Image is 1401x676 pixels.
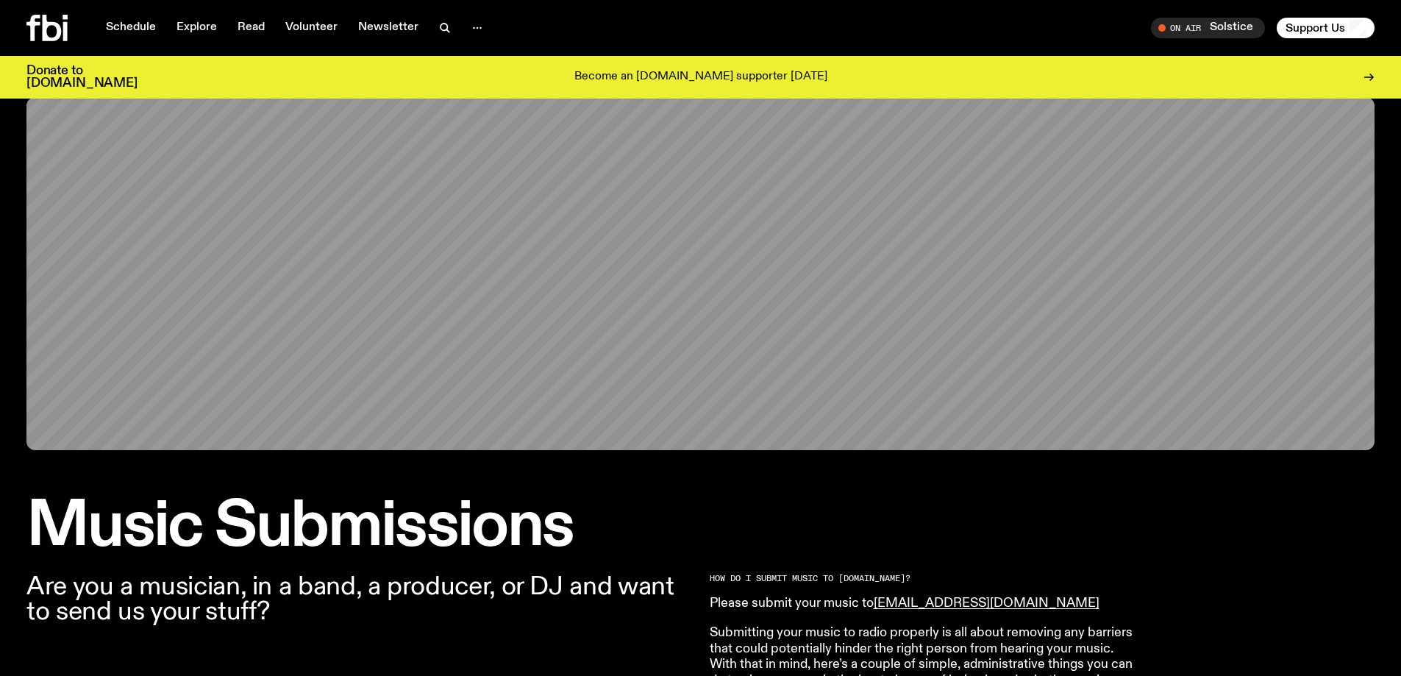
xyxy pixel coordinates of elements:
p: Please submit your music to [710,596,1133,612]
a: Schedule [97,18,165,38]
a: Newsletter [349,18,427,38]
a: Read [229,18,274,38]
h3: Donate to [DOMAIN_NAME] [26,65,138,90]
a: Explore [168,18,226,38]
span: Tune in live [1167,22,1258,33]
button: Support Us [1277,18,1375,38]
h1: Music Submissions [26,497,1375,557]
button: On AirSolstice [1151,18,1265,38]
h2: HOW DO I SUBMIT MUSIC TO [DOMAIN_NAME]? [710,574,1133,583]
span: Support Us [1286,21,1345,35]
p: Become an [DOMAIN_NAME] supporter [DATE] [574,71,827,84]
a: [EMAIL_ADDRESS][DOMAIN_NAME] [874,597,1099,610]
a: Volunteer [277,18,346,38]
p: Are you a musician, in a band, a producer, or DJ and want to send us your stuff? [26,574,692,625]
